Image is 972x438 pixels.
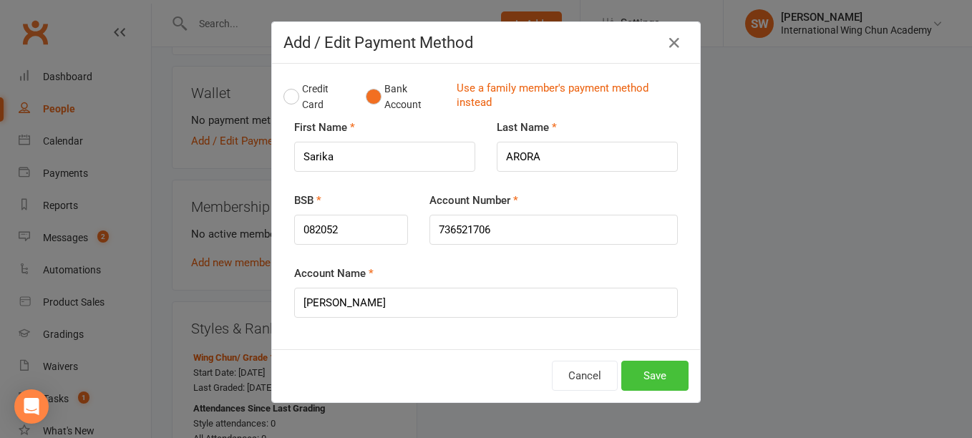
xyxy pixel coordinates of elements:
[366,75,445,119] button: Bank Account
[283,75,351,119] button: Credit Card
[283,34,689,52] h4: Add / Edit Payment Method
[552,361,618,391] button: Cancel
[429,192,518,209] label: Account Number
[294,265,374,282] label: Account Name
[294,119,355,136] label: First Name
[294,192,321,209] label: BSB
[14,389,49,424] div: Open Intercom Messenger
[663,31,686,54] button: Close
[457,81,681,113] a: Use a family member's payment method instead
[621,361,689,391] button: Save
[497,119,557,136] label: Last Name
[294,215,408,245] input: NNNNNN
